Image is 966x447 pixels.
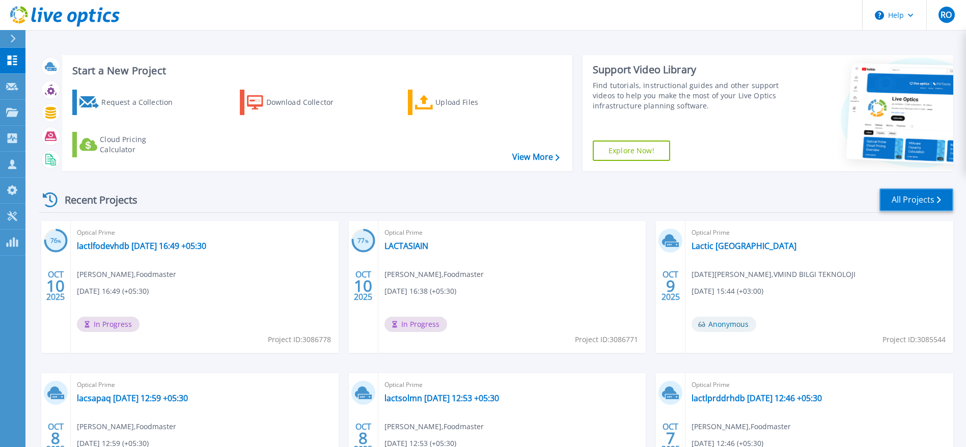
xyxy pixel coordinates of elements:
span: % [365,238,369,244]
span: Optical Prime [77,227,333,238]
span: Optical Prime [692,227,947,238]
span: Optical Prime [384,227,640,238]
span: [DATE][PERSON_NAME] , VMIND BILGI TEKNOLOJI [692,269,855,280]
span: 10 [354,282,372,290]
span: In Progress [77,317,140,332]
span: [DATE] 16:38 (+05:30) [384,286,456,297]
span: 8 [358,434,368,442]
div: Recent Projects [39,187,151,212]
span: 9 [666,282,675,290]
span: In Progress [384,317,447,332]
h3: Start a New Project [72,65,559,76]
span: Project ID: 3086778 [268,334,331,345]
span: [PERSON_NAME] , Foodmaster [692,421,791,432]
a: Explore Now! [593,141,670,161]
a: lactlfodevhdb [DATE] 16:49 +05:30 [77,241,206,251]
div: Find tutorials, instructional guides and other support videos to help you make the most of your L... [593,80,782,111]
span: Optical Prime [692,379,947,390]
div: Support Video Library [593,63,782,76]
a: Request a Collection [72,90,186,115]
a: All Projects [879,188,953,211]
span: [DATE] 15:44 (+03:00) [692,286,763,297]
a: lactlprddrhdb [DATE] 12:46 +05:30 [692,393,822,403]
span: % [58,238,61,244]
span: [PERSON_NAME] , Foodmaster [77,421,176,432]
span: [PERSON_NAME] , Foodmaster [384,269,484,280]
div: Download Collector [266,92,348,113]
div: Cloud Pricing Calculator [100,134,181,155]
a: Download Collector [240,90,353,115]
span: 8 [51,434,60,442]
span: Project ID: 3086771 [575,334,638,345]
span: [PERSON_NAME] , Foodmaster [77,269,176,280]
span: Project ID: 3085544 [882,334,946,345]
a: lacsapaq [DATE] 12:59 +05:30 [77,393,188,403]
a: LACTASIAIN [384,241,428,251]
div: OCT 2025 [46,267,65,304]
a: View More [512,152,560,162]
span: [DATE] 16:49 (+05:30) [77,286,149,297]
span: [PERSON_NAME] , Foodmaster [384,421,484,432]
h3: 77 [351,235,375,247]
div: Upload Files [435,92,517,113]
a: Lactic [GEOGRAPHIC_DATA] [692,241,796,251]
span: RO [941,11,952,19]
a: Cloud Pricing Calculator [72,132,186,157]
span: Anonymous [692,317,756,332]
div: OCT 2025 [661,267,680,304]
div: OCT 2025 [353,267,373,304]
a: lactsolmn [DATE] 12:53 +05:30 [384,393,499,403]
span: 7 [666,434,675,442]
a: Upload Files [408,90,521,115]
span: Optical Prime [384,379,640,390]
span: Optical Prime [77,379,333,390]
span: 10 [46,282,65,290]
div: Request a Collection [101,92,183,113]
h3: 76 [44,235,68,247]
